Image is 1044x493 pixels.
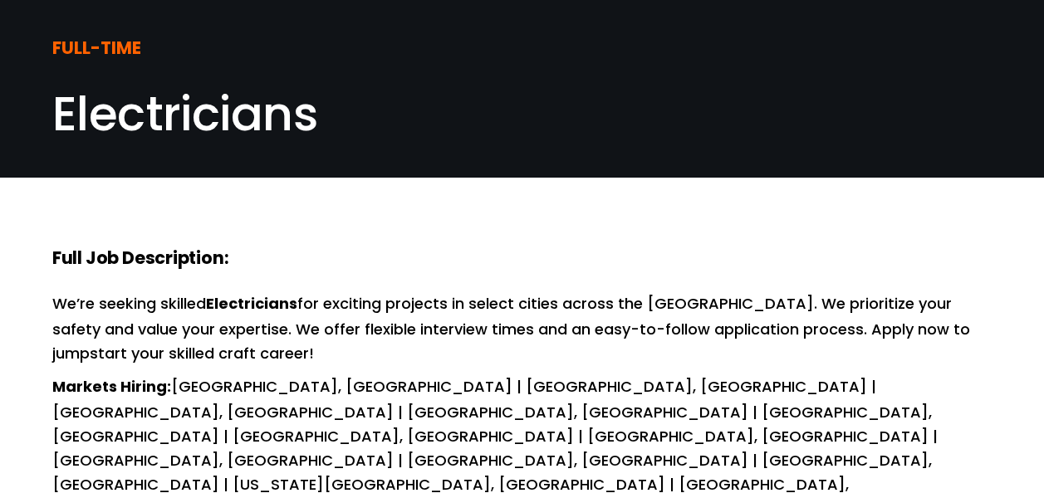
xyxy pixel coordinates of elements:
[52,35,141,65] strong: FULL-TIME
[52,81,317,147] span: Electricians
[206,292,297,318] strong: Electricians
[52,375,171,401] strong: Markets Hiring:
[52,245,229,275] strong: Full Job Description:
[52,292,992,366] p: We’re seeking skilled for exciting projects in select cities across the [GEOGRAPHIC_DATA]. We pri...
